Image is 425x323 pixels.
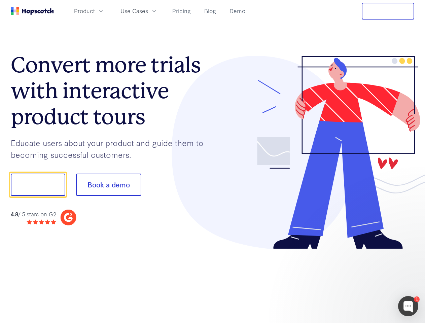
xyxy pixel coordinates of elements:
h1: Convert more trials with interactive product tours [11,52,213,130]
a: Demo [227,5,248,16]
span: Product [74,7,95,15]
strong: 4.8 [11,210,18,218]
span: Use Cases [120,7,148,15]
button: Use Cases [116,5,162,16]
a: Blog [202,5,219,16]
p: Educate users about your product and guide them to becoming successful customers. [11,137,213,160]
button: Show me! [11,174,65,196]
div: 1 [414,296,420,302]
button: Book a demo [76,174,141,196]
div: / 5 stars on G2 [11,210,56,218]
button: Free Trial [362,3,414,20]
a: Pricing [170,5,193,16]
a: Home [11,7,54,15]
button: Product [70,5,108,16]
